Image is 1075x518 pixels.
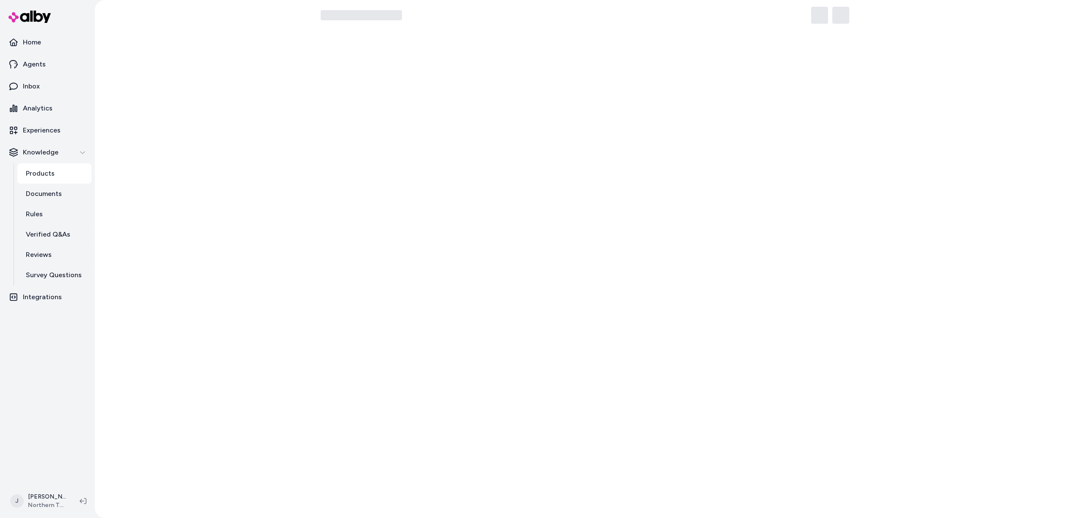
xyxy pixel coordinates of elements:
p: Verified Q&As [26,229,70,240]
button: J[PERSON_NAME]Northern Tool [5,488,73,515]
a: Reviews [17,245,91,265]
a: Survey Questions [17,265,91,285]
p: Rules [26,209,43,219]
a: Analytics [3,98,91,118]
p: Survey Questions [26,270,82,280]
a: Inbox [3,76,91,96]
p: Knowledge [23,147,58,157]
p: Documents [26,189,62,199]
p: Home [23,37,41,47]
p: Products [26,168,55,179]
img: alby Logo [8,11,51,23]
span: J [10,494,24,508]
span: Northern Tool [28,501,66,510]
a: Rules [17,204,91,224]
p: [PERSON_NAME] [28,493,66,501]
a: Home [3,32,91,52]
button: Knowledge [3,142,91,163]
p: Experiences [23,125,61,135]
a: Experiences [3,120,91,141]
a: Verified Q&As [17,224,91,245]
p: Integrations [23,292,62,302]
p: Agents [23,59,46,69]
a: Integrations [3,287,91,307]
p: Inbox [23,81,40,91]
p: Analytics [23,103,53,113]
a: Agents [3,54,91,74]
a: Documents [17,184,91,204]
a: Products [17,163,91,184]
p: Reviews [26,250,52,260]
